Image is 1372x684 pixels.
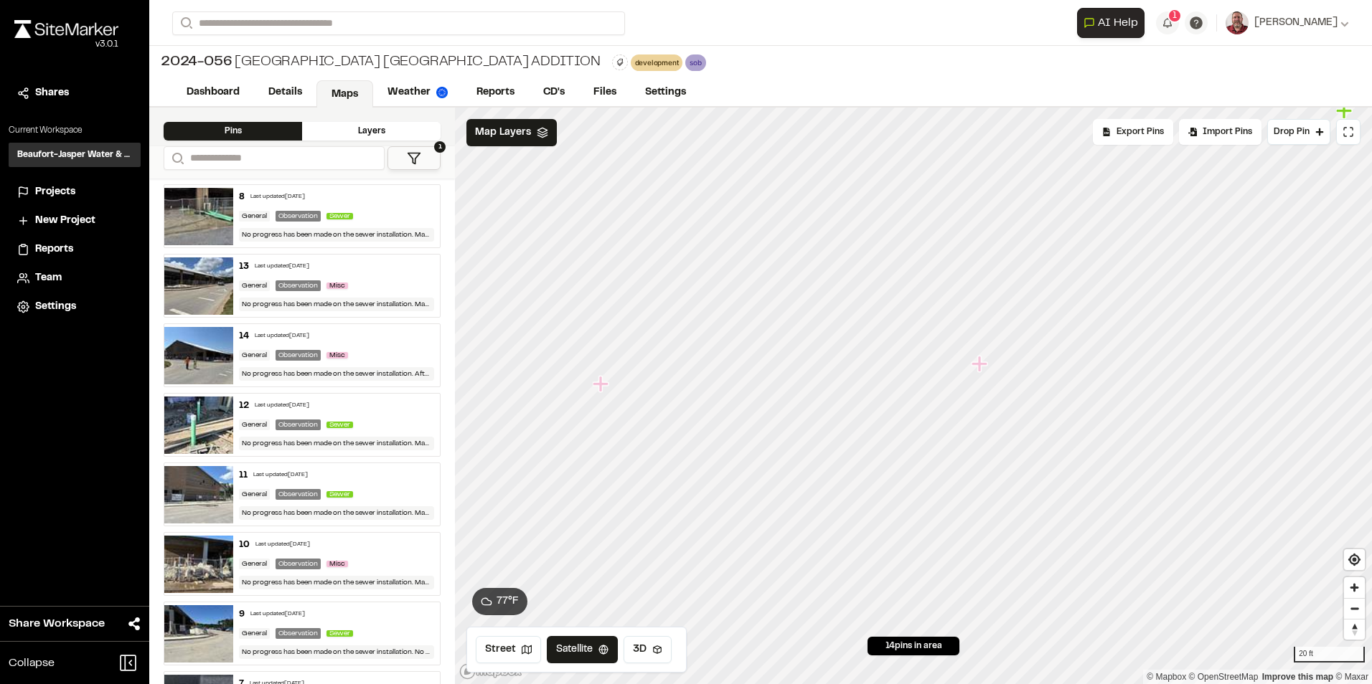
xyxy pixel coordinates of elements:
[455,108,1372,684] canvas: Map
[161,52,232,73] span: 2024-056
[1098,14,1138,32] span: AI Help
[239,191,245,204] div: 8
[172,79,254,106] a: Dashboard
[255,402,309,410] div: Last updated [DATE]
[255,332,309,341] div: Last updated [DATE]
[17,213,132,229] a: New Project
[35,184,75,200] span: Projects
[239,506,434,520] div: No progress has been made on the sewer installation. Masons are still actively working on site. A...
[276,280,321,291] div: Observation
[35,85,69,101] span: Shares
[239,608,245,621] div: 9
[1226,11,1349,34] button: [PERSON_NAME]
[1344,598,1365,619] button: Zoom out
[239,489,270,500] div: General
[164,146,189,170] button: Search
[276,489,321,500] div: Observation
[593,375,611,394] div: Map marker
[434,141,446,153] span: 1
[972,355,990,374] div: Map marker
[35,213,95,229] span: New Project
[1179,119,1261,145] div: Import Pins into your project
[239,228,434,242] div: No progress has been made on the sewer installation. Masons are still actively working on site.
[631,54,683,71] div: development
[164,536,233,593] img: file
[472,588,527,615] button: 77°F
[17,242,132,257] a: Reports
[624,636,672,663] button: 3D
[253,471,308,480] div: Last updated [DATE]
[250,193,305,201] div: Last updated [DATE]
[239,469,248,482] div: 11
[14,38,118,51] div: Oh geez...please don't...
[239,367,434,381] div: No progress has been made on the sewer installation. After speaking with [PERSON_NAME] and [PERSO...
[239,330,249,343] div: 14
[1335,672,1368,682] a: Maxar
[326,491,353,498] span: Sewer
[1189,672,1259,682] a: OpenStreetMap
[1117,125,1164,138] span: Export Pins
[254,79,316,106] a: Details
[326,352,348,358] span: Misc
[239,645,434,659] div: No progress has been made on the sewer installation. No workers on-site.
[885,640,942,652] span: 14 pins in area
[35,270,62,286] span: Team
[164,122,302,141] div: Pins
[239,211,270,222] div: General
[9,655,55,672] span: Collapse
[17,148,132,161] h3: Beaufort-Jasper Water & Sewer Authority
[239,437,434,450] div: No progress has been made on the sewer installation. Masons are still actively working on site.
[239,559,270,569] div: General
[475,125,531,141] span: Map Layers
[164,396,233,454] img: file
[239,280,270,291] div: General
[164,257,233,315] img: file
[276,211,321,222] div: Observation
[239,399,249,412] div: 12
[529,79,579,106] a: CD's
[1203,125,1252,138] span: Import Pins
[276,559,321,569] div: Observation
[164,188,233,245] img: file
[1254,15,1338,31] span: [PERSON_NAME]
[1147,672,1186,682] a: Mapbox
[161,52,601,73] div: [GEOGRAPHIC_DATA] [GEOGRAPHIC_DATA] Addition
[1173,9,1177,22] span: 1
[1344,619,1365,640] span: Reset bearing to north
[17,85,132,101] a: Shares
[164,466,233,523] img: file
[302,122,441,141] div: Layers
[276,628,321,639] div: Observation
[373,79,462,106] a: Weather
[436,87,448,98] img: precipai.png
[1226,11,1249,34] img: User
[476,636,541,663] button: Street
[239,628,270,639] div: General
[255,541,310,549] div: Last updated [DATE]
[631,79,700,106] a: Settings
[387,146,441,170] button: 1
[1344,577,1365,598] button: Zoom in
[164,327,233,384] img: file
[17,270,132,286] a: Team
[612,54,628,70] button: Edit Tags
[239,350,270,361] div: General
[326,630,353,637] span: Sewer
[172,11,198,35] button: Search
[255,262,309,271] div: Last updated [DATE]
[1336,102,1355,120] div: Map marker
[1267,119,1330,145] button: Drop Pin
[547,636,618,663] button: Satellite
[1294,647,1365,662] div: 20 ft
[35,299,76,315] span: Settings
[35,242,73,257] span: Reports
[1344,549,1365,570] button: Find my location
[239,538,250,551] div: 10
[326,422,353,428] span: Sewer
[239,260,249,273] div: 13
[685,54,705,71] div: sob
[497,594,519,609] span: 77 ° F
[1077,8,1145,38] button: Open AI Assistant
[239,576,434,589] div: No progress has been made on the sewer installation. Masons are still actively working on site.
